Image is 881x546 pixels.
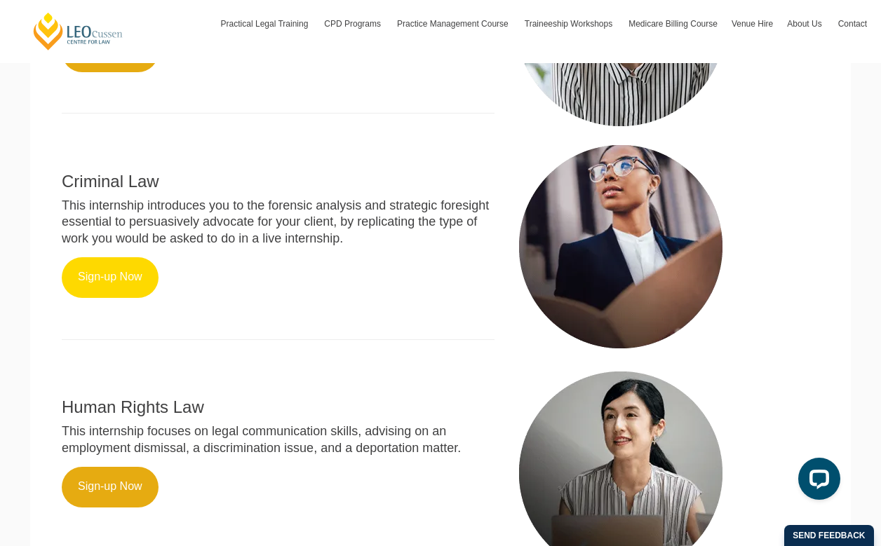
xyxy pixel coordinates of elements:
[32,11,125,51] a: [PERSON_NAME] Centre for Law
[62,423,495,456] p: This internship focuses on legal communication skills, advising on an employment dismissal, a dis...
[62,467,159,507] a: Sign-up Now
[780,4,830,44] a: About Us
[725,4,780,44] a: Venue Hire
[62,398,495,416] h2: Human Rights Law
[214,4,318,44] a: Practical Legal Training
[831,4,874,44] a: Contact
[787,452,846,511] iframe: LiveChat chat widget
[62,257,159,298] a: Sign-up Now
[62,198,495,247] p: This internship introduces you to the forensic analysis and strategic foresight essential to pers...
[62,172,495,191] h2: Criminal Law
[518,4,621,44] a: Traineeship Workshops
[317,4,390,44] a: CPD Programs
[621,4,725,44] a: Medicare Billing Course
[390,4,518,44] a: Practice Management Course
